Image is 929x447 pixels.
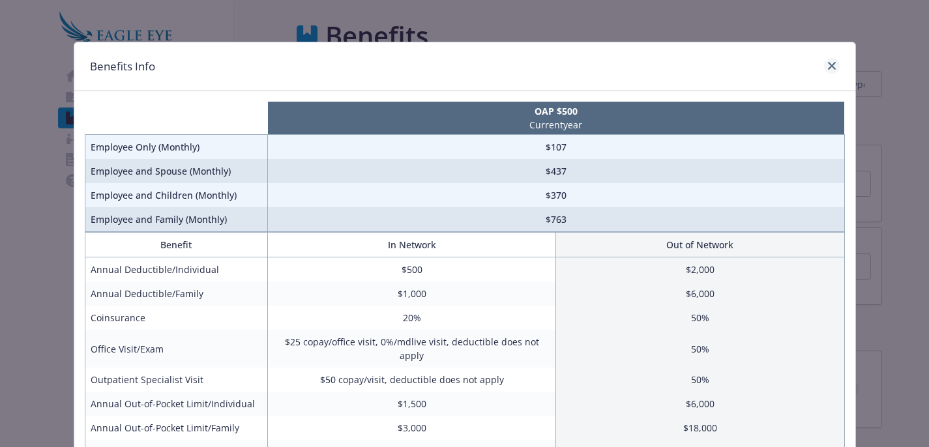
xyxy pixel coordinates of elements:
[268,159,844,183] td: $437
[85,306,268,330] td: Coinsurance
[85,233,268,257] th: Benefit
[556,257,844,282] td: $2,000
[268,257,556,282] td: $500
[85,183,268,207] td: Employee and Children (Monthly)
[268,368,556,392] td: $50 copay/visit, deductible does not apply
[85,281,268,306] td: Annual Deductible/Family
[85,368,268,392] td: Outpatient Specialist Visit
[271,118,842,132] p: Current year
[85,159,268,183] td: Employee and Spouse (Monthly)
[85,207,268,232] td: Employee and Family (Monthly)
[85,102,268,135] th: intentionally left blank
[268,306,556,330] td: 20%
[268,135,844,160] td: $107
[268,207,844,232] td: $763
[556,392,844,416] td: $6,000
[85,135,268,160] td: Employee Only (Monthly)
[85,257,268,282] td: Annual Deductible/Individual
[271,104,842,118] p: OAP $500
[556,368,844,392] td: 50%
[556,281,844,306] td: $6,000
[556,416,844,440] td: $18,000
[556,306,844,330] td: 50%
[556,233,844,257] th: Out of Network
[268,392,556,416] td: $1,500
[85,330,268,368] td: Office Visit/Exam
[268,416,556,440] td: $3,000
[824,58,840,74] a: close
[268,183,844,207] td: $370
[85,392,268,416] td: Annual Out-of-Pocket Limit/Individual
[85,416,268,440] td: Annual Out-of-Pocket Limit/Family
[268,233,556,257] th: In Network
[90,58,155,75] h1: Benefits Info
[556,330,844,368] td: 50%
[268,330,556,368] td: $25 copay/office visit, 0%/mdlive visit, deductible does not apply
[268,281,556,306] td: $1,000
